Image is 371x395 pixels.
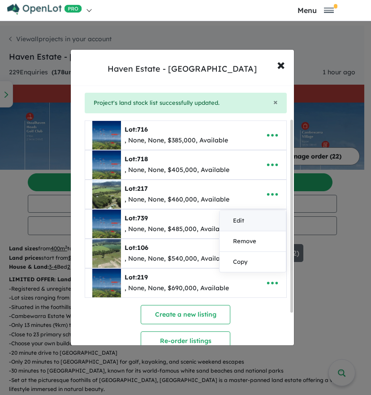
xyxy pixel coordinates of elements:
button: Re-order listings [141,331,230,351]
a: Remove [220,231,286,252]
a: Edit [220,210,286,231]
div: , None, None, $690,000, Available [125,283,229,294]
div: Haven Estate - [GEOGRAPHIC_DATA] [108,63,257,75]
button: Close [273,98,278,106]
b: Lot: [125,185,148,193]
div: , None, None, $385,000, Available [125,135,228,146]
div: , None, None, $460,000, Available [125,194,229,205]
div: , None, None, $485,000, Available [125,224,229,235]
span: 716 [137,125,148,133]
b: Lot: [125,155,148,163]
span: × [273,97,278,107]
img: Haven%20Estate%20-%20Cambewarra%20-%20Lot%20219___1756097807.jpg [92,269,121,297]
button: Toggle navigation [273,6,362,14]
img: Haven%20Estate%20-%20Cambewarra%20-%20Lot%20217___1756097710.jpg [92,180,121,209]
div: Project's land stock list successfully updated. [85,93,287,113]
b: Lot: [125,125,148,133]
b: Lot: [125,273,148,281]
div: , None, None, $540,000, Available [125,253,229,264]
span: 217 [137,185,148,193]
span: 718 [137,155,148,163]
span: × [277,55,285,74]
span: 739 [137,214,148,222]
img: Haven%20Estate%20-%20Cambewarra%20-%20Lot%20718___1756097634.jpg [92,150,121,179]
img: Haven%20Estate%20-%20Cambewarra%20-%20Lot%20739___1756097727.jpg [92,210,121,238]
button: Create a new listing [141,305,230,324]
a: Copy [220,252,286,272]
img: Openlot PRO Logo White [7,4,82,15]
b: Lot: [125,244,148,252]
span: 219 [137,273,148,281]
img: Haven%20Estate%20-%20Cambewarra%20-%20Lot%20106%20___1756097791.jpg [92,239,121,268]
div: , None, None, $405,000, Available [125,165,229,176]
img: Haven%20Estate%20-%20Cambewarra%20-%20Lot%20716___1756097609.jpg [92,121,121,150]
b: Lot: [125,214,148,222]
span: 106 [137,244,148,252]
